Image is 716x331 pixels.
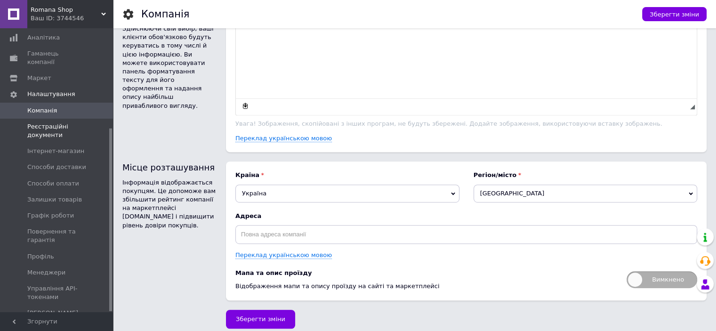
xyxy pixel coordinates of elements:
b: Мапа та опис проїзду [235,269,617,277]
div: Ваш ID: 3744546 [31,14,113,23]
a: Переклад українською мовою [235,251,332,259]
span: Залишки товарів [27,195,82,204]
span: Зберегти зміни [236,315,285,323]
span: Профіль [27,252,54,261]
span: [GEOGRAPHIC_DATA] [474,185,698,202]
b: Регіон/місто [474,171,698,179]
span: Інтернет-магазин [27,147,84,155]
p: Відображення мапи та опису проїзду на сайті та маркетплейсі [235,282,617,291]
div: Місце розташування [122,161,217,173]
button: Зберегти зміни [642,7,707,21]
div: Кiлькiсть символiв [684,102,690,111]
a: Зробити резервну копію зараз [240,101,250,111]
span: Вимкнено [627,271,697,288]
span: Україна [235,185,459,202]
span: Компанія [27,106,57,115]
b: Адреса [235,212,697,220]
span: Налаштування [27,90,75,98]
a: Переклад українською мовою [235,135,332,142]
span: Графік роботи [27,211,74,220]
span: Управління API-токенами [27,284,87,301]
span: Маркет [27,74,51,82]
p: Увага! Зображення, скопійовані з інших програм, не будуть збережені. Додайте зображення, використ... [235,120,697,127]
span: Способи доставки [27,163,86,171]
div: Інформація відображається покупцям. Це допоможе вам збільшити рейтинг компанії на маркетплейсі [D... [122,178,217,230]
span: Реєстраційні документи [27,122,87,139]
span: Менеджери [27,268,65,277]
input: Повна адреса компанії [235,225,697,244]
span: Способи оплати [27,179,79,188]
button: Зберегти зміни [226,310,295,329]
h1: Компанія [141,8,189,20]
b: Країна [235,171,459,179]
span: Romana Shop [31,6,101,14]
span: Повернення та гарантія [27,227,87,244]
span: Потягніть для зміни розмірів [690,105,695,109]
span: Зберегти зміни [650,11,699,18]
span: Аналітика [27,33,60,42]
span: Гаманець компанії [27,49,87,66]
